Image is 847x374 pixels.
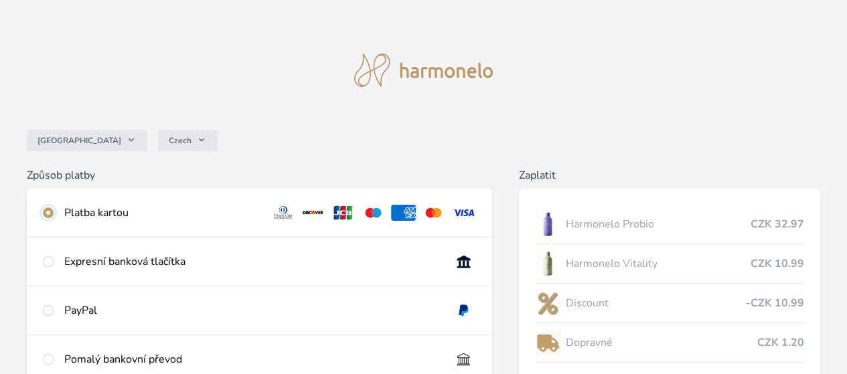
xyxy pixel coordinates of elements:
span: Czech [169,135,191,146]
img: mc.svg [421,205,446,221]
img: jcb.svg [331,205,356,221]
img: discount-lo.png [535,286,560,320]
div: Platba kartou [64,205,260,221]
div: Expresní banková tlačítka [64,254,441,270]
span: CZK 1.20 [757,335,804,351]
button: [GEOGRAPHIC_DATA] [27,130,147,151]
span: -CZK 10.99 [746,295,804,311]
img: maestro.svg [361,205,386,221]
span: CZK 32.97 [751,216,804,232]
span: Harmonelo Probio [566,216,751,232]
img: discover.svg [301,205,325,221]
button: Czech [158,130,218,151]
div: Pomalý bankovní převod [64,351,441,367]
span: Harmonelo Vitality [566,256,751,272]
img: visa.svg [451,205,476,221]
span: [GEOGRAPHIC_DATA] [37,135,121,146]
img: logo.svg [354,54,493,87]
h6: Způsob platby [27,167,492,183]
img: delivery-lo.png [535,326,560,359]
span: Discount [566,295,746,311]
img: paypal.svg [451,302,476,318]
img: onlineBanking_CZ.svg [451,254,476,270]
div: PayPal [64,302,441,318]
h6: Zaplatit [519,167,820,183]
img: diners.svg [271,205,296,221]
img: CLEAN_PROBIO_se_stinem_x-lo.jpg [535,207,560,241]
span: Dopravné [566,335,757,351]
img: bankTransfer_IBAN.svg [451,351,476,367]
img: CLEAN_VITALITY_se_stinem_x-lo.jpg [535,247,560,280]
span: CZK 10.99 [751,256,804,272]
img: amex.svg [391,205,416,221]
